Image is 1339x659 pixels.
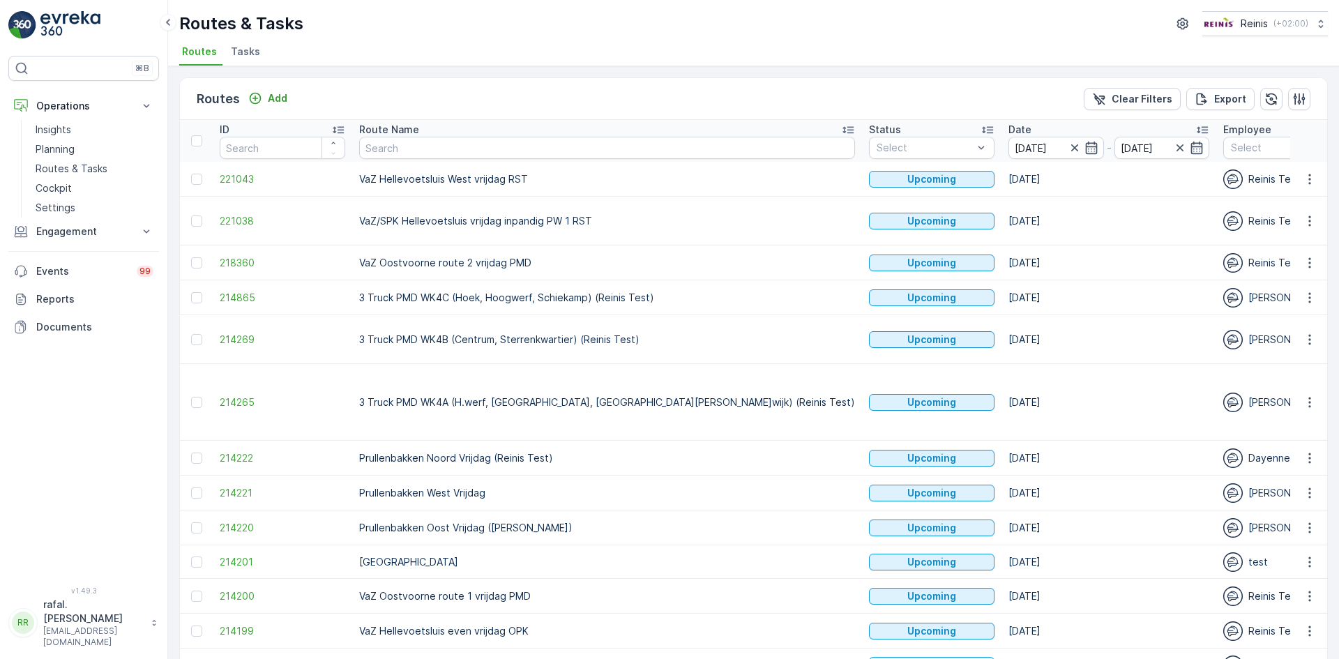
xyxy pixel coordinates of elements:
[8,218,159,245] button: Engagement
[869,171,994,188] button: Upcoming
[191,397,202,408] div: Toggle Row Selected
[907,624,956,638] p: Upcoming
[220,214,345,228] a: 221038
[36,264,128,278] p: Events
[1223,552,1243,572] img: svg%3e
[36,292,153,306] p: Reports
[1223,621,1243,641] img: svg%3e
[352,364,862,441] td: 3 Truck PMD WK4A (H.werf, [GEOGRAPHIC_DATA], [GEOGRAPHIC_DATA][PERSON_NAME]wijk) (Reinis Test)
[352,280,862,315] td: 3 Truck PMD WK4C (Hoek, Hoogwerf, Schiekamp) (Reinis Test)
[352,245,862,280] td: VaZ Oostvoorne route 2 vrijdag PMD
[1107,139,1112,156] p: -
[191,487,202,499] div: Toggle Row Selected
[352,545,862,579] td: [GEOGRAPHIC_DATA]
[12,612,34,634] div: RR
[220,395,345,409] a: 214265
[352,476,862,510] td: Prullenbakken West Vrijdag
[1001,614,1216,649] td: [DATE]
[1214,92,1246,106] p: Export
[191,292,202,303] div: Toggle Row Selected
[197,89,240,109] p: Routes
[191,453,202,464] div: Toggle Row Selected
[43,598,144,626] p: rafal.[PERSON_NAME]
[1223,288,1243,308] img: svg%3e
[907,451,956,465] p: Upcoming
[182,45,217,59] span: Routes
[30,179,159,198] a: Cockpit
[1241,17,1268,31] p: Reinis
[352,441,862,476] td: Prullenbakken Noord Vrijdag (Reinis Test)
[8,598,159,648] button: RRrafal.[PERSON_NAME][EMAIL_ADDRESS][DOMAIN_NAME]
[907,214,956,228] p: Upcoming
[907,333,956,347] p: Upcoming
[268,91,287,105] p: Add
[8,285,159,313] a: Reports
[43,626,144,648] p: [EMAIL_ADDRESS][DOMAIN_NAME]
[220,291,345,305] a: 214865
[191,174,202,185] div: Toggle Row Selected
[1001,510,1216,545] td: [DATE]
[1223,123,1271,137] p: Employee
[220,624,345,638] a: 214199
[8,257,159,285] a: Events99
[135,63,149,74] p: ⌘B
[1001,280,1216,315] td: [DATE]
[352,315,862,364] td: 3 Truck PMD WK4B (Centrum, Sterrenkwartier) (Reinis Test)
[36,320,153,334] p: Documents
[907,589,956,603] p: Upcoming
[1202,16,1235,31] img: Reinis-Logo-Vrijstaand_Tekengebied-1-copy2_aBO4n7j.png
[1223,169,1243,189] img: svg%3e
[1001,545,1216,579] td: [DATE]
[220,123,229,137] p: ID
[1223,448,1243,468] img: svg%3e
[220,256,345,270] a: 218360
[869,289,994,306] button: Upcoming
[869,588,994,605] button: Upcoming
[869,623,994,639] button: Upcoming
[36,142,75,156] p: Planning
[869,450,994,467] button: Upcoming
[220,521,345,535] span: 214220
[1001,162,1216,197] td: [DATE]
[40,11,100,39] img: logo_light-DOdMpM7g.png
[352,197,862,245] td: VaZ/SPK Hellevoetsluis vrijdag inpandig PW 1 RST
[869,213,994,229] button: Upcoming
[220,486,345,500] a: 214221
[36,162,107,176] p: Routes & Tasks
[30,139,159,159] a: Planning
[220,137,345,159] input: Search
[352,510,862,545] td: Prullenbakken Oost Vrijdag ([PERSON_NAME])
[1001,245,1216,280] td: [DATE]
[907,555,956,569] p: Upcoming
[907,291,956,305] p: Upcoming
[36,123,71,137] p: Insights
[220,555,345,569] a: 214201
[1001,579,1216,614] td: [DATE]
[869,123,901,137] p: Status
[1001,476,1216,510] td: [DATE]
[191,257,202,268] div: Toggle Row Selected
[220,333,345,347] a: 214269
[1112,92,1172,106] p: Clear Filters
[220,451,345,465] span: 214222
[220,172,345,186] a: 221043
[8,92,159,120] button: Operations
[1223,586,1243,606] img: svg%3e
[1231,141,1327,155] p: Select
[907,486,956,500] p: Upcoming
[36,225,131,238] p: Engagement
[220,589,345,603] span: 214200
[907,172,956,186] p: Upcoming
[907,521,956,535] p: Upcoming
[1223,483,1243,503] img: svg%3e
[869,485,994,501] button: Upcoming
[30,120,159,139] a: Insights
